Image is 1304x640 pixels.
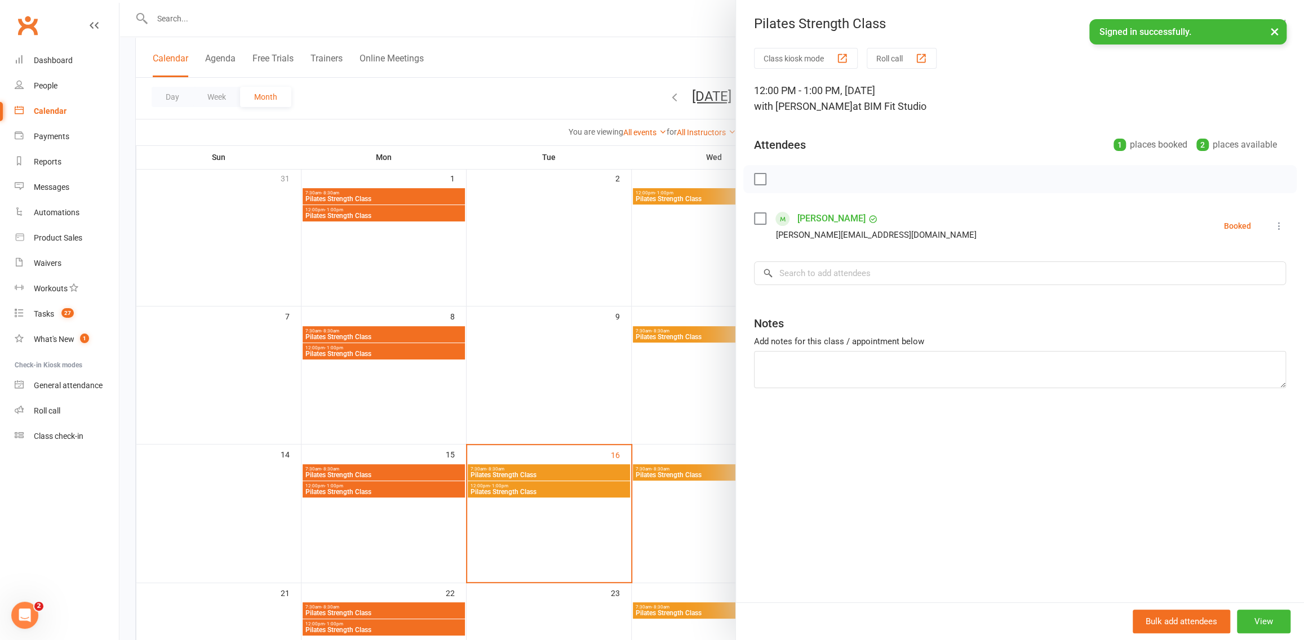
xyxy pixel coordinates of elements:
[34,259,61,268] div: Waivers
[797,210,866,228] a: [PERSON_NAME]
[754,137,806,153] div: Attendees
[15,327,119,352] a: What's New1
[1133,610,1230,633] button: Bulk add attendees
[15,301,119,327] a: Tasks 27
[34,284,68,293] div: Workouts
[34,183,69,192] div: Messages
[15,398,119,424] a: Roll call
[34,157,61,166] div: Reports
[15,251,119,276] a: Waivers
[34,132,69,141] div: Payments
[754,315,784,331] div: Notes
[34,56,73,65] div: Dashboard
[1224,222,1251,230] div: Booked
[14,11,42,39] a: Clubworx
[1196,139,1209,151] div: 2
[853,100,926,112] span: at BIM Fit Studio
[34,81,57,90] div: People
[15,48,119,73] a: Dashboard
[34,106,66,115] div: Calendar
[1099,26,1191,37] span: Signed in successfully.
[11,602,38,629] iframe: Intercom live chat
[1265,19,1285,43] button: ×
[34,233,82,242] div: Product Sales
[1114,137,1187,153] div: places booked
[15,124,119,149] a: Payments
[34,208,79,217] div: Automations
[867,48,937,69] button: Roll call
[15,424,119,449] a: Class kiosk mode
[15,373,119,398] a: General attendance kiosk mode
[1196,137,1277,153] div: places available
[15,276,119,301] a: Workouts
[34,309,54,318] div: Tasks
[15,225,119,251] a: Product Sales
[15,99,119,124] a: Calendar
[34,432,83,441] div: Class check-in
[15,149,119,175] a: Reports
[754,261,1286,285] input: Search to add attendees
[15,200,119,225] a: Automations
[15,73,119,99] a: People
[776,228,977,242] div: [PERSON_NAME][EMAIL_ADDRESS][DOMAIN_NAME]
[736,16,1304,32] div: Pilates Strength Class
[754,83,1286,114] div: 12:00 PM - 1:00 PM, [DATE]
[1114,139,1126,151] div: 1
[15,175,119,200] a: Messages
[1237,610,1290,633] button: View
[80,334,89,343] span: 1
[34,602,43,611] span: 2
[34,381,103,390] div: General attendance
[34,335,74,344] div: What's New
[754,48,858,69] button: Class kiosk mode
[754,100,853,112] span: with [PERSON_NAME]
[34,406,60,415] div: Roll call
[754,335,1286,348] div: Add notes for this class / appointment below
[61,308,74,318] span: 27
